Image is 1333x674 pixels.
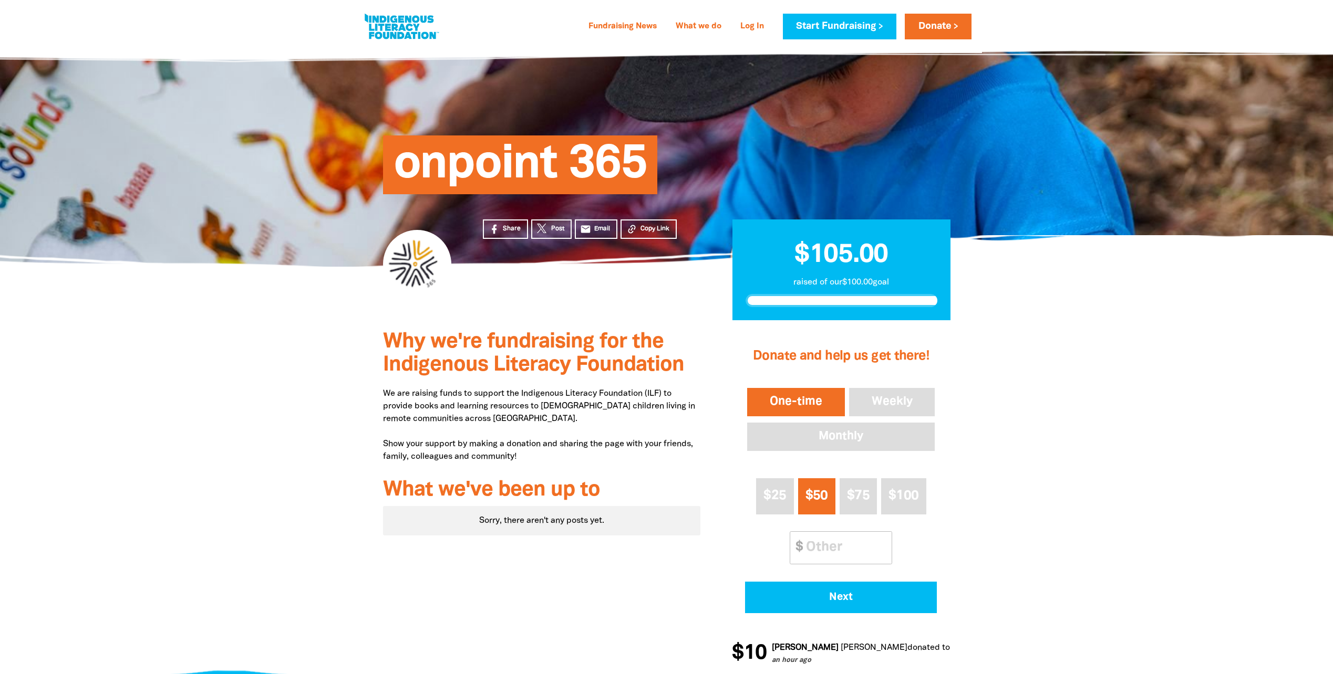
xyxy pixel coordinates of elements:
[621,219,677,239] button: Copy Link
[745,386,847,418] button: One-time
[383,332,684,375] span: Why we're fundraising for the Indigenous Literacy Foundation
[575,219,618,239] a: emailEmail
[745,335,937,377] h2: Donate and help us get there!
[905,14,971,39] a: Donate
[799,532,892,564] input: Other
[746,276,937,289] p: raised of our $100.00 goal
[825,644,892,651] em: [PERSON_NAME]
[503,224,521,234] span: Share
[594,224,610,234] span: Email
[732,637,950,670] div: Donation stream
[840,478,877,514] button: $75
[745,582,937,613] button: Pay with Credit Card
[783,14,896,39] a: Start Fundraising
[763,490,786,502] span: $25
[669,18,728,35] a: What we do
[805,490,828,502] span: $50
[756,656,980,666] p: an hour ago
[888,490,918,502] span: $100
[760,592,923,603] span: Next
[383,506,701,535] div: Sorry, there aren't any posts yet.
[394,143,647,194] span: onpoint 365
[881,478,926,514] button: $100
[531,219,572,239] a: Post
[794,243,888,267] span: $105.00
[734,18,770,35] a: Log In
[580,224,591,235] i: email
[383,387,701,463] p: We are raising funds to support the Indigenous Literacy Foundation (ILF) to provide books and lea...
[551,224,564,234] span: Post
[383,506,701,535] div: Paginated content
[483,219,528,239] a: Share
[847,386,937,418] button: Weekly
[798,478,835,514] button: $50
[383,479,701,502] h3: What we've been up to
[745,420,937,453] button: Monthly
[582,18,663,35] a: Fundraising News
[756,644,823,651] em: [PERSON_NAME]
[756,478,793,514] button: $25
[847,490,870,502] span: $75
[892,644,934,651] span: donated to
[934,644,980,651] a: onpoint 365
[790,532,803,564] span: $
[640,224,669,234] span: Copy Link
[716,643,751,664] span: $10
